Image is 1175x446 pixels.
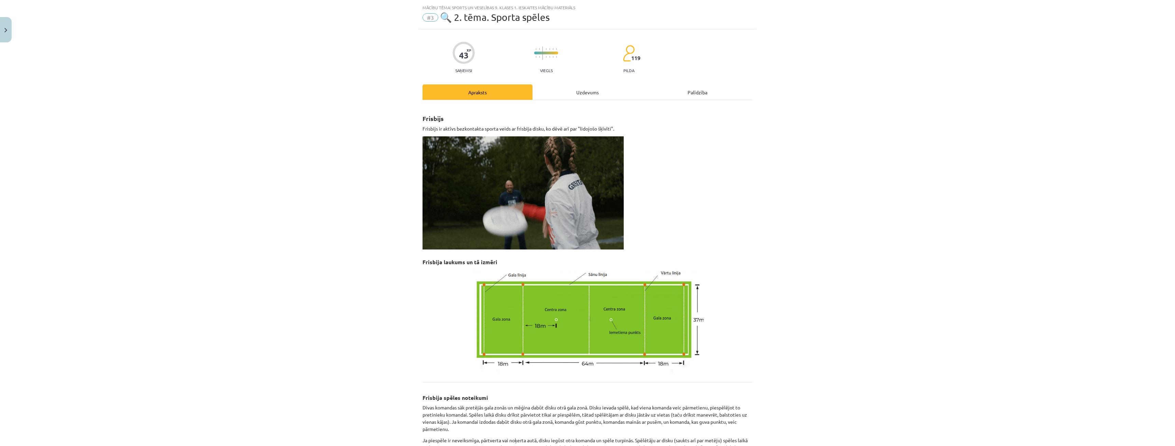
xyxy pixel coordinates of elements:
[423,125,752,132] p: Frisbijs ir aktīvs bezkontakta sporta veids ar frisbija disku, ko dēvē arī par "lidojošo šķīvīti".
[549,48,550,50] img: icon-short-line-57e1e144782c952c97e751825c79c345078a6d821885a25fce030b3d8c18986b.svg
[423,114,444,122] b: Frisbijs
[556,48,557,50] img: icon-short-line-57e1e144782c952c97e751825c79c345078a6d821885a25fce030b3d8c18986b.svg
[423,5,752,10] div: Mācību tēma: Sports un veselības 9. klases 1. ieskaites mācību materiāls
[631,55,640,61] span: 119
[539,48,540,50] img: icon-short-line-57e1e144782c952c97e751825c79c345078a6d821885a25fce030b3d8c18986b.svg
[440,12,550,23] span: 🔍 2. tēma. Sporta spēles
[642,84,752,100] div: Palīdzība
[423,13,438,22] span: #3
[423,404,752,433] p: Divas komandas sāk pretējās gala zonās un mēģina dabūt disku otrā gala zonā. Disku ievada spēlē, ...
[459,51,469,60] div: 43
[623,68,634,73] p: pilda
[4,28,7,32] img: icon-close-lesson-0947bae3869378f0d4975bcd49f059093ad1ed9edebbc8119c70593378902aed.svg
[423,84,533,100] div: Apraksts
[549,56,550,58] img: icon-short-line-57e1e144782c952c97e751825c79c345078a6d821885a25fce030b3d8c18986b.svg
[423,394,488,401] b: Frisbija spēles noteikumi
[467,48,471,52] span: XP
[540,68,553,73] p: Viegls
[539,56,540,58] img: icon-short-line-57e1e144782c952c97e751825c79c345078a6d821885a25fce030b3d8c18986b.svg
[542,46,543,60] img: icon-long-line-d9ea69661e0d244f92f715978eff75569469978d946b2353a9bb055b3ed8787d.svg
[623,45,635,62] img: students-c634bb4e5e11cddfef0936a35e636f08e4e9abd3cc4e673bd6f9a4125e45ecb1.svg
[556,56,557,58] img: icon-short-line-57e1e144782c952c97e751825c79c345078a6d821885a25fce030b3d8c18986b.svg
[423,258,497,266] b: Frisbija laukums un tā izmēri
[453,68,475,73] p: Saņemsi
[533,84,642,100] div: Uzdevums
